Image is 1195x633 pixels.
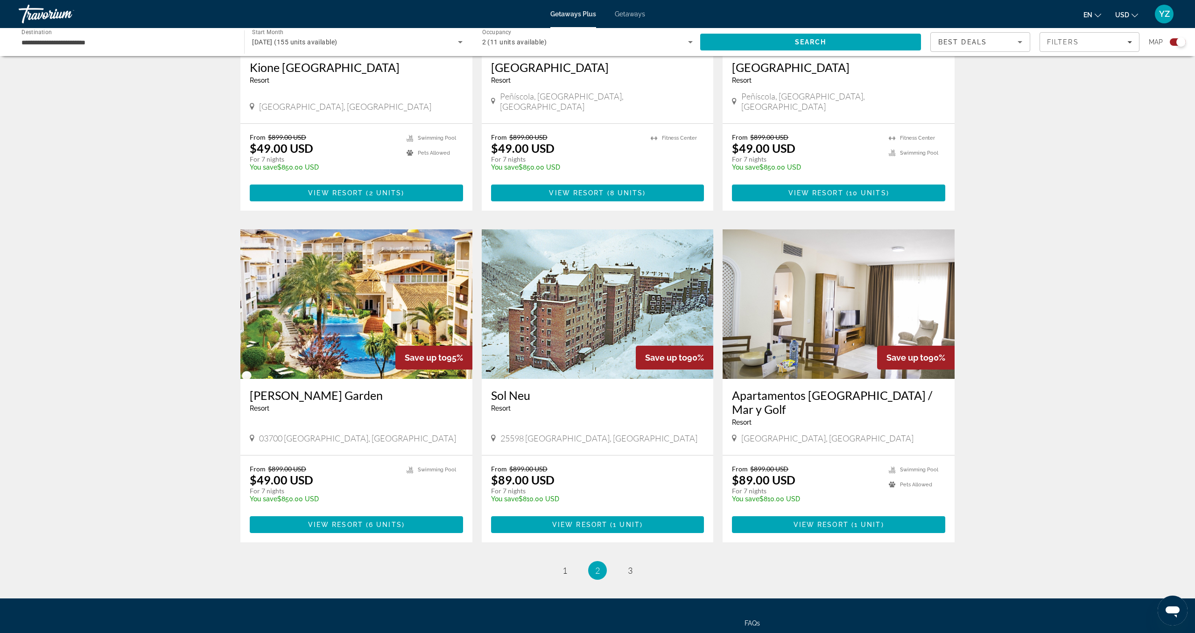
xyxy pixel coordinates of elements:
[745,619,760,627] a: FAQs
[491,133,507,141] span: From
[491,77,511,84] span: Resort
[252,29,283,36] span: Start Month
[732,419,752,426] span: Resort
[662,135,697,141] span: Fitness Center
[849,521,884,528] span: ( )
[732,473,795,487] p: $89.00 USD
[491,185,704,201] button: View Resort(8 units)
[250,495,277,503] span: You save
[21,28,52,35] span: Destination
[482,38,547,46] span: 2 (11 units available)
[250,133,266,141] span: From
[732,60,945,74] a: [GEOGRAPHIC_DATA]
[369,189,402,197] span: 2 units
[395,346,472,370] div: 95%
[240,561,955,580] nav: Pagination
[405,353,447,363] span: Save up to
[1159,9,1170,19] span: YZ
[788,189,844,197] span: View Resort
[259,433,456,443] span: 03700 [GEOGRAPHIC_DATA], [GEOGRAPHIC_DATA]
[250,185,463,201] button: View Resort(2 units)
[877,346,955,370] div: 90%
[1083,8,1101,21] button: Change language
[613,521,640,528] span: 1 unit
[1115,8,1138,21] button: Change currency
[369,521,402,528] span: 6 units
[636,346,713,370] div: 90%
[491,516,704,533] button: View Resort(1 unit)
[250,155,397,164] p: For 7 nights
[259,101,431,112] span: [GEOGRAPHIC_DATA], [GEOGRAPHIC_DATA]
[900,467,938,473] span: Swimming Pool
[615,10,645,18] a: Getaways
[250,141,313,155] p: $49.00 USD
[250,164,277,171] span: You save
[491,388,704,402] h3: Sol Neu
[562,565,567,576] span: 1
[240,229,472,379] img: Ona Ogisaka Garden
[741,433,914,443] span: [GEOGRAPHIC_DATA], [GEOGRAPHIC_DATA]
[732,465,748,473] span: From
[1152,4,1176,24] button: User Menu
[849,189,886,197] span: 10 units
[1047,38,1079,46] span: Filters
[732,516,945,533] button: View Resort(1 unit)
[482,229,714,379] img: Sol Neu
[418,135,456,141] span: Swimming Pool
[250,77,269,84] span: Resort
[552,521,607,528] span: View Resort
[1158,596,1188,626] iframe: Button to launch messaging window
[700,34,921,50] button: Search
[500,433,697,443] span: 25598 [GEOGRAPHIC_DATA], [GEOGRAPHIC_DATA]
[250,388,463,402] a: [PERSON_NAME] Garden
[732,388,945,416] a: Apartamentos [GEOGRAPHIC_DATA] / Mar y Golf
[19,2,112,26] a: Travorium
[607,521,643,528] span: ( )
[900,482,932,488] span: Pets Allowed
[844,189,889,197] span: ( )
[509,465,548,473] span: $899.00 USD
[491,465,507,473] span: From
[732,133,748,141] span: From
[750,133,788,141] span: $899.00 USD
[250,60,463,74] a: Kione [GEOGRAPHIC_DATA]
[252,38,337,46] span: [DATE] (155 units available)
[732,185,945,201] button: View Resort(10 units)
[250,487,397,495] p: For 7 nights
[250,164,397,171] p: $850.00 USD
[363,521,405,528] span: ( )
[732,155,879,164] p: For 7 nights
[605,189,646,197] span: ( )
[268,465,306,473] span: $899.00 USD
[500,91,704,112] span: Peñíscola, [GEOGRAPHIC_DATA], [GEOGRAPHIC_DATA]
[491,487,695,495] p: For 7 nights
[549,189,604,197] span: View Resort
[509,133,548,141] span: $899.00 USD
[900,150,938,156] span: Swimming Pool
[741,91,945,112] span: Peñíscola, [GEOGRAPHIC_DATA], [GEOGRAPHIC_DATA]
[886,353,928,363] span: Save up to
[491,473,555,487] p: $89.00 USD
[1040,32,1139,52] button: Filters
[938,36,1022,48] mat-select: Sort by
[491,60,704,74] h3: [GEOGRAPHIC_DATA]
[550,10,596,18] span: Getaways Plus
[628,565,633,576] span: 3
[491,155,642,164] p: For 7 nights
[795,38,827,46] span: Search
[250,516,463,533] button: View Resort(6 units)
[723,229,955,379] img: Apartamentos Fenix Beach / Mar y Golf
